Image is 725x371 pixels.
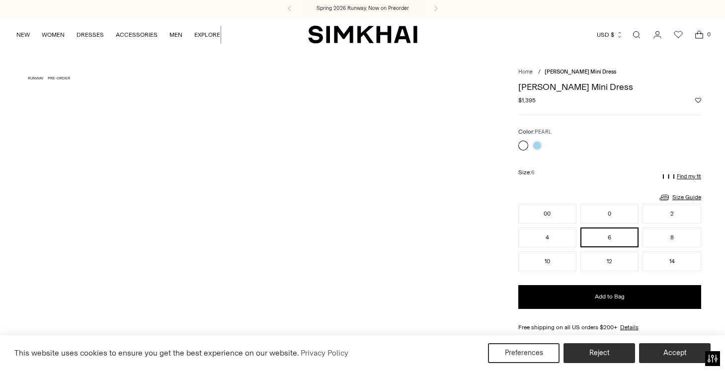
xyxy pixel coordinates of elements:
a: EXPLORE [194,24,220,46]
a: Wishlist [668,25,688,45]
button: Accept [639,343,711,363]
a: WOMEN [42,24,65,46]
button: Preferences [488,343,560,363]
span: [PERSON_NAME] Mini Dress [545,69,616,75]
button: 12 [580,251,639,271]
button: 00 [518,204,576,223]
button: Reject [564,343,635,363]
a: MEN [169,24,182,46]
a: ACCESSORIES [116,24,158,46]
span: 6 [531,169,534,176]
button: 10 [518,251,576,271]
a: Home [518,69,533,75]
button: 4 [518,227,576,247]
a: Open search modal [627,25,646,45]
button: 8 [643,227,701,247]
label: Color: [518,127,552,137]
a: DRESSES [77,24,104,46]
a: Go to the account page [647,25,667,45]
button: 0 [580,204,639,223]
a: Open cart modal [689,25,709,45]
a: NEW [16,24,30,46]
h1: [PERSON_NAME] Mini Dress [518,82,701,91]
div: Free shipping on all US orders $200+ [518,323,701,332]
button: 14 [643,251,701,271]
span: This website uses cookies to ensure you get the best experience on our website. [14,348,299,358]
nav: breadcrumbs [518,68,701,76]
a: Size Guide [658,191,701,204]
a: Details [620,323,639,332]
span: PEARL [535,129,552,135]
button: USD $ [597,24,623,46]
span: Add to Bag [595,293,625,301]
button: 2 [643,204,701,223]
button: Add to Bag [518,285,701,309]
span: $1,395 [518,96,536,105]
button: Add to Wishlist [695,97,701,103]
label: Size: [518,168,534,177]
a: SIMKHAI [308,25,417,44]
div: / [538,68,541,76]
span: 0 [704,30,713,39]
button: 6 [580,227,639,247]
a: Privacy Policy (opens in a new tab) [299,346,350,361]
